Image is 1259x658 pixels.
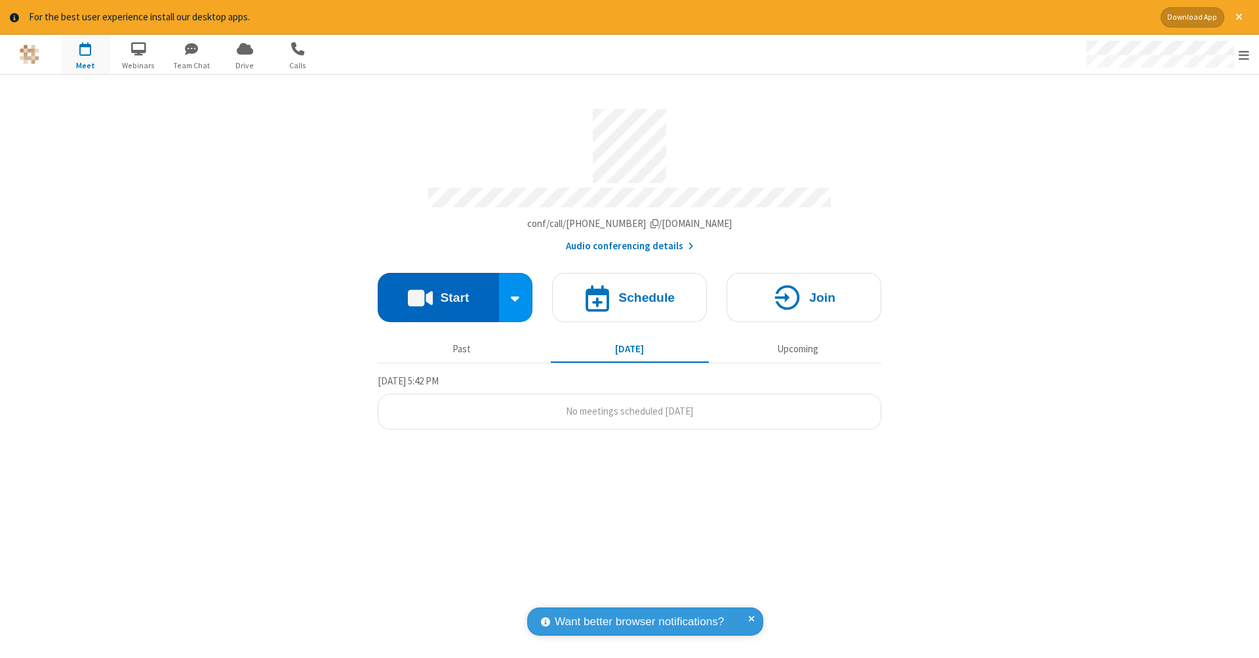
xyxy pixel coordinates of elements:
img: QA Selenium DO NOT DELETE OR CHANGE [20,45,39,64]
span: [DATE] 5:42 PM [378,375,439,387]
section: Today's Meetings [378,373,881,430]
span: Meet [61,60,110,72]
button: [DATE] [551,337,709,362]
div: Open menu [1074,35,1259,74]
button: Start [378,273,499,322]
button: Copy my meeting room linkCopy my meeting room link [527,216,732,232]
div: For the best user experience install our desktop apps. [29,10,1151,25]
button: Schedule [552,273,707,322]
button: Close alert [1229,7,1249,28]
button: Audio conferencing details [566,239,694,254]
section: Account details [378,99,881,253]
span: Drive [220,60,270,72]
span: No meetings scheduled [DATE] [566,405,693,417]
span: Want better browser notifications? [555,613,724,630]
span: Team Chat [167,60,216,72]
button: Past [383,337,541,362]
span: Webinars [114,60,163,72]
h4: Start [440,291,469,304]
button: Upcoming [719,337,877,362]
h4: Join [809,291,835,304]
span: Calls [273,60,323,72]
button: Download App [1161,7,1224,28]
button: Join [727,273,881,322]
button: Logo [5,35,54,74]
h4: Schedule [618,291,675,304]
span: Copy my meeting room link [527,217,732,230]
div: Start conference options [499,273,533,322]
